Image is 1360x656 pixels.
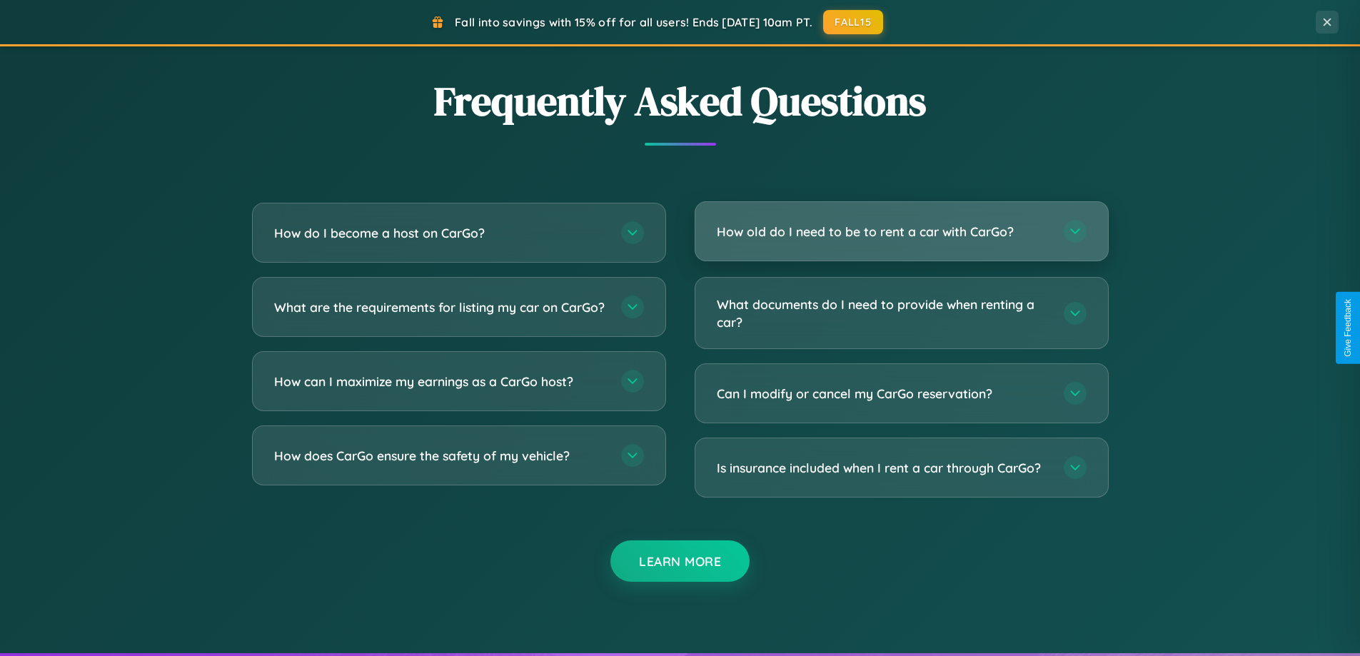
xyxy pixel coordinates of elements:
h2: Frequently Asked Questions [252,74,1109,128]
h3: How do I become a host on CarGo? [274,224,607,242]
div: Give Feedback [1343,299,1353,357]
button: Learn More [610,540,750,582]
h3: How can I maximize my earnings as a CarGo host? [274,373,607,390]
button: FALL15 [823,10,883,34]
h3: How does CarGo ensure the safety of my vehicle? [274,447,607,465]
h3: What documents do I need to provide when renting a car? [717,296,1049,330]
h3: Is insurance included when I rent a car through CarGo? [717,459,1049,477]
h3: Can I modify or cancel my CarGo reservation? [717,385,1049,403]
span: Fall into savings with 15% off for all users! Ends [DATE] 10am PT. [455,15,812,29]
h3: How old do I need to be to rent a car with CarGo? [717,223,1049,241]
h3: What are the requirements for listing my car on CarGo? [274,298,607,316]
